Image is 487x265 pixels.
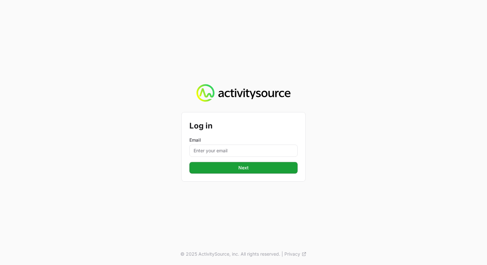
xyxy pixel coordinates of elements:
h2: Log in [189,120,298,132]
p: © 2025 ActivitySource, inc. All rights reserved. [180,251,280,257]
a: Privacy [284,251,307,257]
input: Enter your email [189,145,298,157]
button: Next [189,162,298,174]
span: | [282,251,283,257]
span: Next [238,164,249,172]
label: Email [189,137,298,143]
img: Activity Source [196,84,290,102]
